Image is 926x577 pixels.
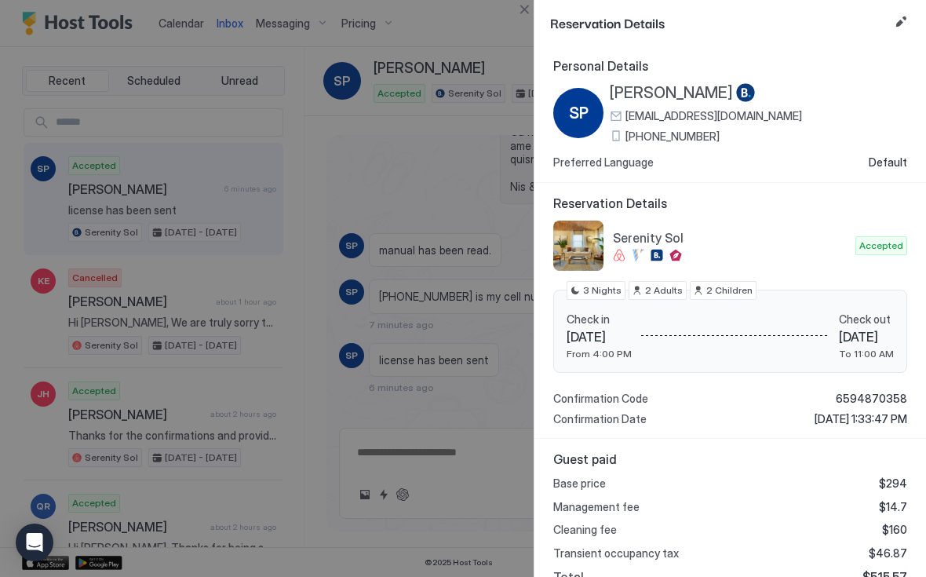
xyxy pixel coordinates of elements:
[839,348,894,360] span: To 11:00 AM
[625,109,802,123] span: [EMAIL_ADDRESS][DOMAIN_NAME]
[859,239,903,253] span: Accepted
[815,412,907,426] span: [DATE] 1:33:47 PM
[882,523,907,537] span: $160
[839,312,894,327] span: Check out
[567,348,632,360] span: From 4:00 PM
[836,392,907,406] span: 6594870358
[583,283,622,298] span: 3 Nights
[706,283,753,298] span: 2 Children
[553,546,679,561] span: Transient occupancy tax
[553,477,606,491] span: Base price
[879,477,907,491] span: $294
[16,524,53,561] div: Open Intercom Messenger
[569,101,589,125] span: SP
[553,221,603,271] div: listing image
[553,451,907,467] span: Guest paid
[553,155,654,170] span: Preferred Language
[567,312,632,327] span: Check in
[553,523,617,537] span: Cleaning fee
[553,392,648,406] span: Confirmation Code
[613,230,849,246] span: Serenity Sol
[839,329,894,345] span: [DATE]
[610,83,733,103] span: [PERSON_NAME]
[645,283,683,298] span: 2 Adults
[567,329,632,345] span: [DATE]
[625,130,720,144] span: [PHONE_NUMBER]
[553,58,907,74] span: Personal Details
[550,13,888,32] span: Reservation Details
[553,500,640,514] span: Management fee
[869,155,907,170] span: Default
[553,195,907,211] span: Reservation Details
[891,13,910,31] button: Edit reservation
[869,546,907,561] span: $46.87
[879,500,907,514] span: $14.7
[553,412,647,426] span: Confirmation Date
